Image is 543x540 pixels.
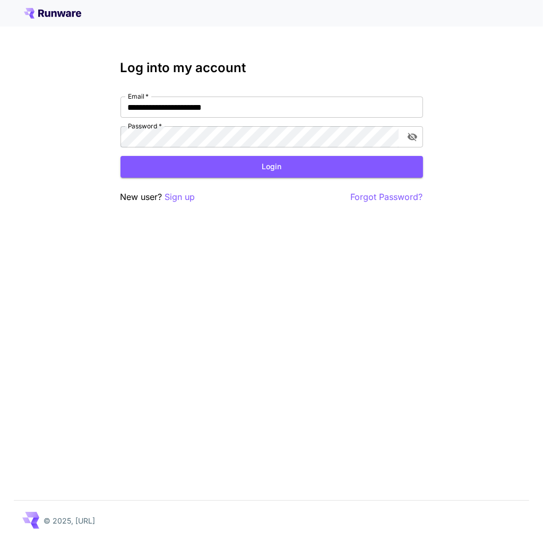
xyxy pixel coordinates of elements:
button: Login [120,156,423,178]
button: Sign up [165,190,195,204]
button: toggle password visibility [403,127,422,146]
button: Forgot Password? [351,190,423,204]
h3: Log into my account [120,60,423,75]
label: Password [128,121,162,130]
p: © 2025, [URL] [44,515,95,526]
label: Email [128,92,149,101]
p: New user? [120,190,195,204]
